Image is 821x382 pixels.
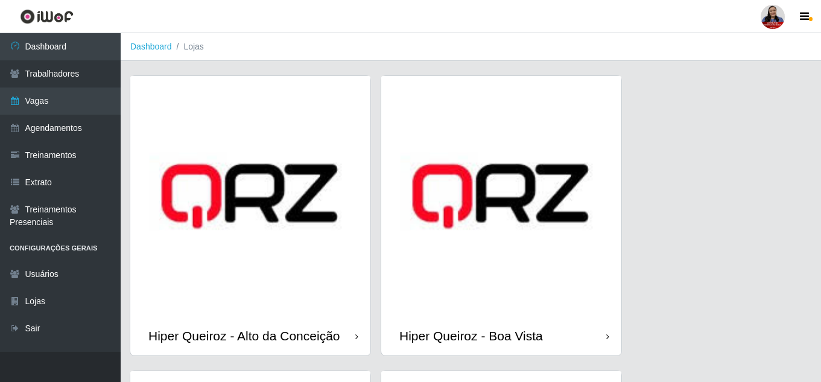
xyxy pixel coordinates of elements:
[381,76,621,355] a: Hiper Queiroz - Boa Vista
[130,76,370,316] img: cardImg
[130,76,370,355] a: Hiper Queiroz - Alto da Conceição
[130,42,172,51] a: Dashboard
[20,9,74,24] img: CoreUI Logo
[148,328,340,343] div: Hiper Queiroz - Alto da Conceição
[121,33,821,61] nav: breadcrumb
[172,40,204,53] li: Lojas
[399,328,543,343] div: Hiper Queiroz - Boa Vista
[381,76,621,316] img: cardImg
